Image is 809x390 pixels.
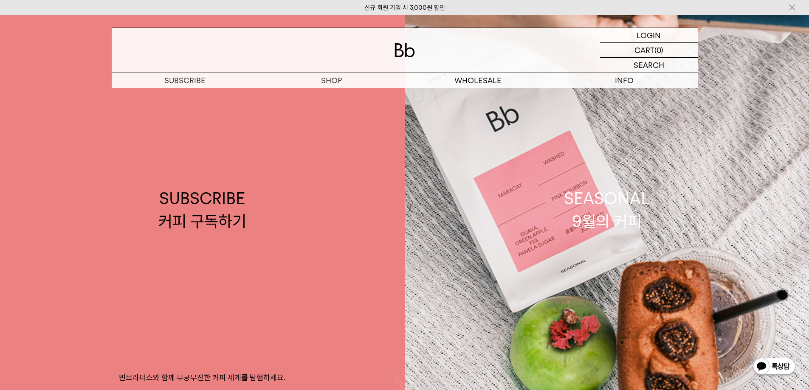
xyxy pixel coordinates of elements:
[551,73,698,88] p: INFO
[112,73,258,88] a: SUBSCRIBE
[564,187,650,232] div: SEASONAL 9월의 커피
[600,28,698,43] a: LOGIN
[364,4,445,11] a: 신규 회원 가입 시 3,000원 할인
[158,187,246,232] div: SUBSCRIBE 커피 구독하기
[634,58,664,73] p: SEARCH
[600,43,698,58] a: CART (0)
[258,73,405,88] a: SHOP
[634,43,654,57] p: CART
[395,43,415,57] img: 로고
[654,43,663,57] p: (0)
[637,28,661,42] p: LOGIN
[405,73,551,88] p: WHOLESALE
[752,357,796,377] img: 카카오톡 채널 1:1 채팅 버튼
